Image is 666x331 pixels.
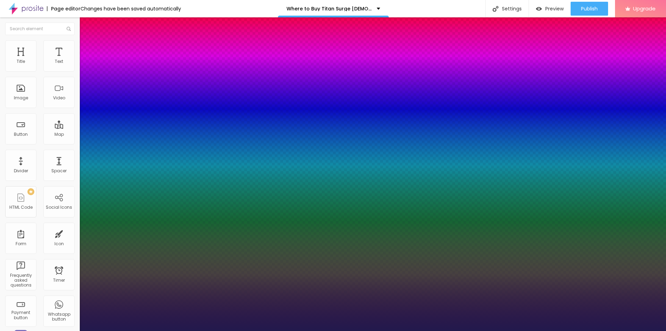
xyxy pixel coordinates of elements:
p: Where to Buy Titan Surge [DEMOGRAPHIC_DATA][MEDICAL_DATA] Price [287,6,372,11]
div: Icon [54,241,64,246]
div: Spacer [51,168,67,173]
img: Icone [493,6,498,12]
div: Divider [14,168,28,173]
span: Preview [545,6,564,11]
div: Text [55,59,63,64]
div: Payment button [7,310,34,320]
div: Social Icons [46,205,72,210]
div: Whatsapp button [45,312,72,322]
div: Video [53,96,65,100]
button: Publish [571,2,608,16]
div: Timer [53,278,65,283]
div: Changes have been saved automatically [80,6,181,11]
input: Search element [5,23,75,35]
button: Preview [529,2,571,16]
span: Upgrade [633,6,656,11]
div: Title [17,59,25,64]
img: view-1.svg [536,6,542,12]
img: Icone [67,27,71,31]
div: Form [16,241,26,246]
div: Map [54,132,64,137]
span: Publish [581,6,598,11]
div: Frequently asked questions [7,273,34,288]
div: Button [14,132,28,137]
div: HTML Code [9,205,33,210]
div: Image [14,96,28,100]
div: Page editor [47,6,80,11]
